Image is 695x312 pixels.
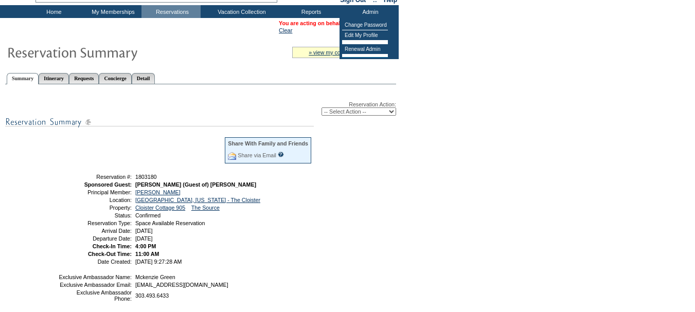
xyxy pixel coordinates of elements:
strong: Check-In Time: [93,243,132,249]
span: [PERSON_NAME] (Guest of) [PERSON_NAME] [135,181,256,188]
a: Detail [132,73,155,84]
td: Change Password [342,20,388,30]
a: Clear [279,27,292,33]
td: Edit My Profile [342,30,388,41]
td: Reservation #: [58,174,132,180]
td: Arrival Date: [58,228,132,234]
td: Location: [58,197,132,203]
td: Renewal Admin [342,44,388,54]
span: 303.493.6433 [135,292,169,299]
span: 1803180 [135,174,157,180]
a: Cloister Cottage 905 [135,205,185,211]
td: Vacation Collection [201,5,280,18]
a: [GEOGRAPHIC_DATA], [US_STATE] - The Cloister [135,197,260,203]
td: Reservations [141,5,201,18]
span: You are acting on behalf of: [279,20,397,26]
a: Requests [69,73,99,84]
span: Mckenzie Green [135,274,175,280]
span: [EMAIL_ADDRESS][DOMAIN_NAME] [135,282,228,288]
td: Property: [58,205,132,211]
a: Concierge [99,73,131,84]
td: Exclusive Ambassador Name: [58,274,132,280]
a: [PERSON_NAME] [135,189,181,195]
td: Principal Member: [58,189,132,195]
div: Share With Family and Friends [228,140,308,146]
td: Exclusive Ambassador Email: [58,282,132,288]
a: Itinerary [39,73,69,84]
a: The Source [191,205,220,211]
td: Reports [280,5,340,18]
span: [DATE] [135,235,153,242]
span: [DATE] [135,228,153,234]
a: » view my contract utilization [309,49,379,56]
td: Status: [58,212,132,218]
td: Date Created: [58,259,132,265]
input: What is this? [278,152,284,157]
span: 11:00 AM [135,251,159,257]
a: Share via Email [238,152,276,158]
img: Reservaton Summary [7,42,212,62]
img: subTtlResSummary.gif [5,116,314,129]
strong: Check-Out Time: [88,251,132,257]
span: [DATE] 9:27:28 AM [135,259,182,265]
div: Reservation Action: [5,101,396,116]
td: Exclusive Ambassador Phone: [58,289,132,302]
span: Confirmed [135,212,161,218]
td: Reservation Type: [58,220,132,226]
span: Space Available Reservation [135,220,205,226]
strong: Sponsored Guest: [84,181,132,188]
td: Home [23,5,82,18]
td: My Memberships [82,5,141,18]
td: Admin [340,5,399,18]
td: Departure Date: [58,235,132,242]
a: Summary [7,73,39,84]
span: 4:00 PM [135,243,156,249]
